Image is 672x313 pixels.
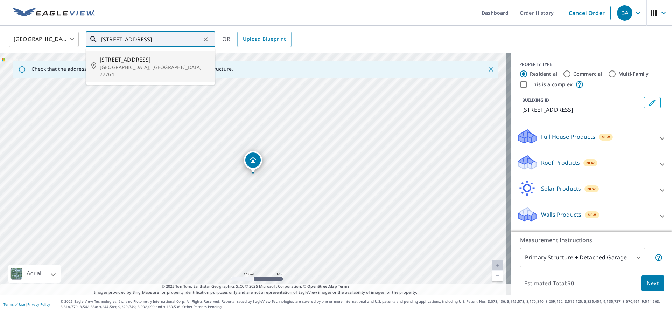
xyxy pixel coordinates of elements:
[602,134,610,140] span: New
[522,106,641,114] p: [STREET_ADDRESS]
[31,66,233,72] p: Check that the address is accurate, then drag the marker over the correct structure.
[588,212,596,218] span: New
[522,97,549,103] p: BUILDING ID
[541,158,580,167] p: Roof Products
[644,97,661,108] button: Edit building 1
[201,34,211,44] button: Clear
[517,154,666,174] div: Roof ProductsNew
[541,184,581,193] p: Solar Products
[338,284,350,289] a: Terms
[101,29,201,49] input: Search by address or latitude-longitude
[520,248,645,267] div: Primary Structure + Detached Garage
[162,284,350,290] span: © 2025 TomTom, Earthstar Geographics SIO, © 2025 Microsoft Corporation, ©
[13,8,95,18] img: EV Logo
[100,64,210,78] p: [GEOGRAPHIC_DATA], [GEOGRAPHIC_DATA] 72764
[641,275,664,291] button: Next
[244,151,262,173] div: Dropped pin, building 1, Residential property, 1100 N Pleasant St Springdale, AR 72764
[517,128,666,148] div: Full House ProductsNew
[517,180,666,200] div: Solar ProductsNew
[654,253,663,262] span: Your report will include the primary structure and a detached garage if one exists.
[530,70,557,77] label: Residential
[617,5,632,21] div: BA
[61,299,668,309] p: © 2025 Eagle View Technologies, Inc. and Pictometry International Corp. All Rights Reserved. Repo...
[24,265,43,283] div: Aerial
[307,284,337,289] a: OpenStreetMap
[492,271,503,281] a: Current Level 20, Zoom Out
[492,260,503,271] a: Current Level 20, Zoom In Disabled
[9,29,79,49] div: [GEOGRAPHIC_DATA]
[8,265,61,283] div: Aerial
[647,279,659,288] span: Next
[100,55,210,64] span: [STREET_ADDRESS]
[237,32,291,47] a: Upload Blueprint
[531,81,573,88] label: This is a complex
[3,302,25,307] a: Terms of Use
[573,70,602,77] label: Commercial
[541,132,595,141] p: Full House Products
[520,236,663,244] p: Measurement Instructions
[486,65,496,74] button: Close
[519,61,664,68] div: PROPERTY TYPE
[587,186,596,192] span: New
[586,160,595,166] span: New
[222,32,292,47] div: OR
[563,6,611,20] a: Cancel Order
[618,70,649,77] label: Multi-Family
[27,302,50,307] a: Privacy Policy
[3,302,50,306] p: |
[519,275,580,291] p: Estimated Total: $0
[243,35,286,43] span: Upload Blueprint
[517,206,666,226] div: Walls ProductsNew
[541,210,581,219] p: Walls Products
